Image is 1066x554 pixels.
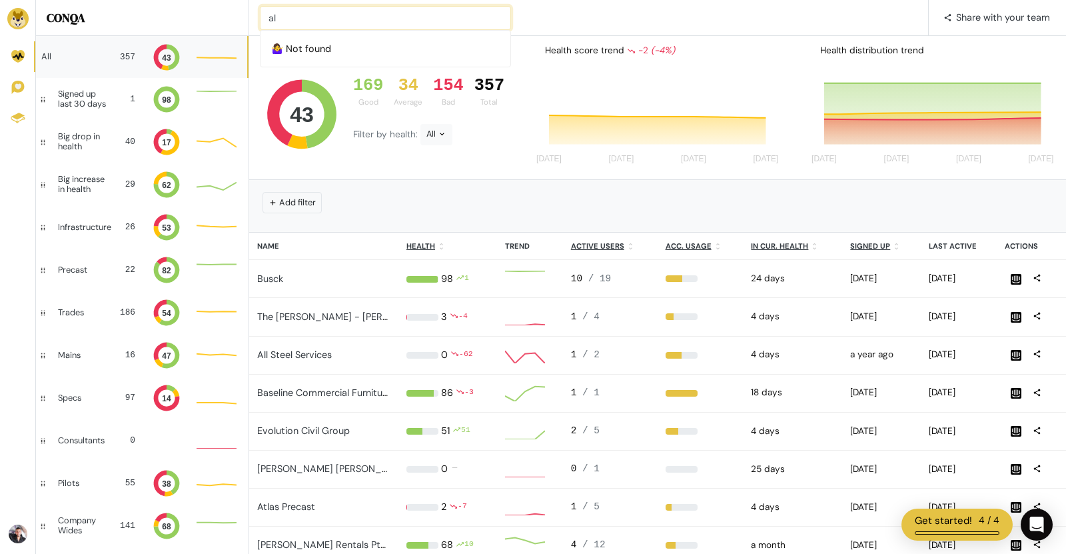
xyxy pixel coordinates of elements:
div: 86 [441,386,453,401]
span: / 19 [588,273,612,284]
div: Total [474,97,504,108]
div: Get started! [915,513,972,529]
div: 2025-08-11 12:00am [751,310,834,323]
div: 0 [115,434,135,447]
div: 0% [666,466,736,473]
div: Mains [58,351,103,360]
a: Signed up last 30 days 1 98 [36,78,249,121]
img: Brand [7,8,29,29]
a: Company Wides 141 68 [36,505,249,547]
div: 4 [571,538,650,553]
div: 10 [464,538,474,553]
input: Search for company... [260,6,511,30]
div: 10 [571,272,650,287]
div: Company Wides [58,516,108,535]
tspan: [DATE] [811,154,837,163]
a: Evolution Civil Group [257,425,350,437]
tspan: [DATE] [1029,154,1054,163]
div: 2 [571,424,650,439]
div: 1 [571,386,650,401]
span: Filter by health: [353,129,420,140]
span: / 5 [582,425,600,436]
div: 1 [571,500,650,515]
u: Active users [571,241,624,251]
div: 3 [441,310,447,325]
tspan: [DATE] [608,154,634,163]
th: Name [249,233,398,260]
span: / 2 [582,349,600,360]
div: 2025-04-15 02:18pm [850,425,913,438]
a: The [PERSON_NAME] - [PERSON_NAME] on behalf of Ōtaki to North [PERSON_NAME] – Southern Alliance [257,311,728,323]
div: 0 [441,462,448,477]
div: 33% [666,542,736,549]
tspan: [DATE] [956,154,981,163]
div: 68 [441,538,453,553]
div: 2024-05-15 01:28pm [850,348,913,361]
a: Big increase in health 29 62 [36,163,249,206]
div: 29 [121,178,135,191]
div: 2025-08-11 04:17pm [929,501,988,514]
div: 2025-08-08 04:21pm [929,310,988,323]
div: 2025-08-05 01:07pm [929,348,988,361]
u: Health [406,241,435,251]
a: Baseline Commercial Furniture Pty Ltd T/A Form+Function [257,387,514,399]
u: Signed up [850,241,890,251]
div: -62 [459,348,473,363]
div: 2024-10-31 10:35pm [850,539,913,552]
img: Avatar [9,525,27,543]
div: -2 [627,44,675,57]
div: 1 [464,272,469,287]
div: Health distribution trend [809,39,1061,63]
div: 2025-08-11 12:00am [751,425,834,438]
div: 1 [571,348,650,363]
div: 2025-08-08 08:17pm [929,425,988,438]
div: 154 [433,76,463,96]
tspan: [DATE] [536,154,562,163]
div: 2025-07-21 12:00am [751,463,834,476]
u: In cur. health [751,241,808,251]
div: 20% [666,504,736,511]
div: Health score trend [534,39,786,63]
div: 2025-07-21 11:03am [850,272,913,285]
a: Precast 22 82 [36,249,249,291]
div: Average [394,97,422,108]
th: Last active [921,233,996,260]
h5: CONQA [47,11,238,25]
tspan: [DATE] [681,154,706,163]
div: 55 [114,477,135,489]
a: [PERSON_NAME] [PERSON_NAME] [257,463,412,475]
div: 40 [119,135,135,148]
div: 2025-03-24 02:41pm [850,501,913,514]
div: 169 [353,76,383,96]
a: [PERSON_NAME] Rentals Pty Ltd [257,539,403,551]
div: 186 [114,306,135,319]
div: Open Intercom Messenger [1021,509,1053,541]
div: Precast [58,265,103,275]
div: 51 [461,424,470,439]
a: All Steel Services [257,349,332,361]
div: 0 [441,348,448,363]
div: 2025-07-14 12:00am [751,539,834,552]
div: Big increase in health [58,175,111,194]
a: Infrastructure 26 53 [36,206,249,249]
div: 16 [114,349,135,361]
span: / 1 [582,463,600,474]
button: Add filter [263,192,322,213]
a: Atlas Precast [257,501,315,513]
a: Consultants 0 [36,419,249,462]
div: Specs [58,393,103,403]
a: Pilots 55 38 [36,462,249,505]
div: All [41,52,103,61]
div: Signed up last 30 days [58,89,111,109]
div: 2 [441,500,446,515]
div: Big drop in health [58,132,109,151]
div: 53% [666,275,736,282]
tspan: [DATE] [753,154,778,163]
div: 50% [666,352,736,359]
div: 34 [394,76,422,96]
span: / 1 [582,387,600,398]
span: / 4 [582,311,600,322]
div: 🤷‍♀️ Not found [260,30,511,67]
div: 26 [122,221,135,233]
div: Good [353,97,383,108]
